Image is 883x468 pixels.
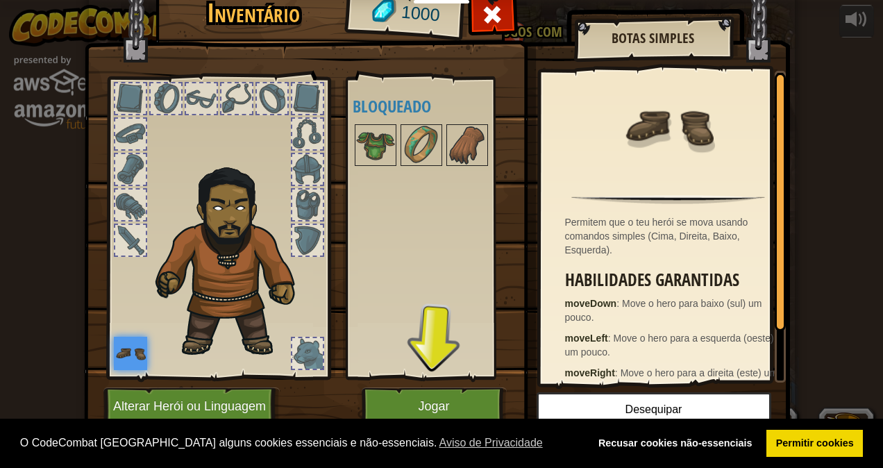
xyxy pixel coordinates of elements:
[565,367,778,392] span: Move o hero para a direita (este) um pouco.
[608,333,614,344] span: :
[571,195,764,204] img: hr.png
[149,157,319,359] img: duelist_hair.png
[616,298,622,309] span: :
[103,387,280,426] button: Alterar Herói ou Linguagem
[615,367,621,378] span: :
[353,97,527,115] h4: Bloqueado
[565,333,608,344] strong: moveLeft
[437,433,545,453] a: Saiba mais sobre cookies
[114,337,147,370] img: portrait.png
[565,367,615,378] strong: moveRight
[565,298,617,309] strong: moveDown
[448,126,487,165] img: portrait.png
[588,31,718,46] h2: Botas Simples
[402,126,441,165] img: portrait.png
[356,126,395,165] img: portrait.png
[565,271,779,290] h3: Habilidades Garantidas
[537,392,771,427] button: Desequipar
[362,387,507,426] button: Jogar
[565,333,774,358] span: Move o hero para a esquerda (oeste) um pouco.
[565,298,762,323] span: Move o hero para baixo (sul) um pouco.
[589,430,762,458] a: Negar cookies
[565,215,779,257] div: Permitem que o teu herói se mova usando comandos simples (Cima, Direita, Baixo, Esquerda).
[623,81,714,172] img: portrait.png
[20,437,437,449] font: O CodeCombat [GEOGRAPHIC_DATA] alguns cookies essenciais e não-essenciais.
[766,430,863,458] a: Permitir cookies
